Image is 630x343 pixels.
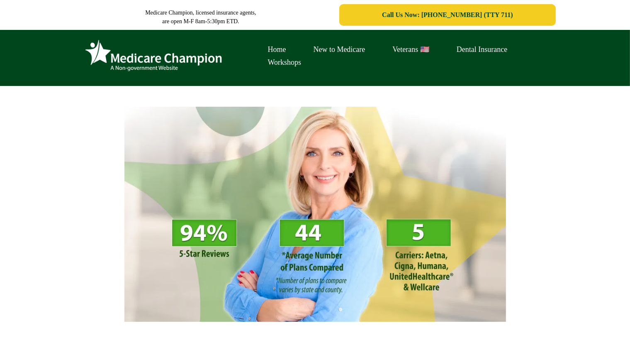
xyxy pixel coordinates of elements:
[443,43,521,56] a: Dental Insurance
[75,17,327,26] p: are open M-F 8am-5:30pm ETD.
[81,36,226,76] img: Brand Logo
[75,8,327,17] p: Medicare Champion, licensed insurance agents,
[339,4,555,26] a: Call Us Now: 1-833-823-1990 (TTY 711)
[254,43,300,56] a: Home
[382,11,513,19] span: Call Us Now: [PHONE_NUMBER] (TTY 711)
[379,43,443,56] a: Veterans 🇺🇸
[300,43,379,56] a: New to Medicare
[254,56,315,69] a: Workshops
